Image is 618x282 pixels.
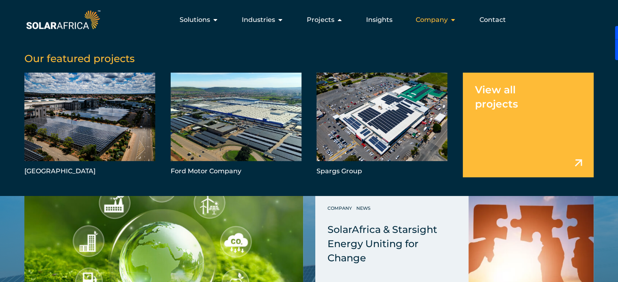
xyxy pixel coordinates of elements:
span: Solutions [180,15,210,25]
span: Industries [242,15,275,25]
h5: Our featured projects [24,52,594,65]
a: Insights [366,15,392,25]
a: Contact [479,15,506,25]
a: View all projects [463,73,594,177]
span: Projects [307,15,334,25]
span: Company [416,15,448,25]
a: Company [327,204,354,212]
a: News [356,204,373,212]
a: [GEOGRAPHIC_DATA] [24,73,155,177]
div: Menu Toggle [102,12,512,28]
span: SolarAfrica & Starsight Energy Uniting for Change [327,224,437,264]
nav: Menu [102,12,512,28]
